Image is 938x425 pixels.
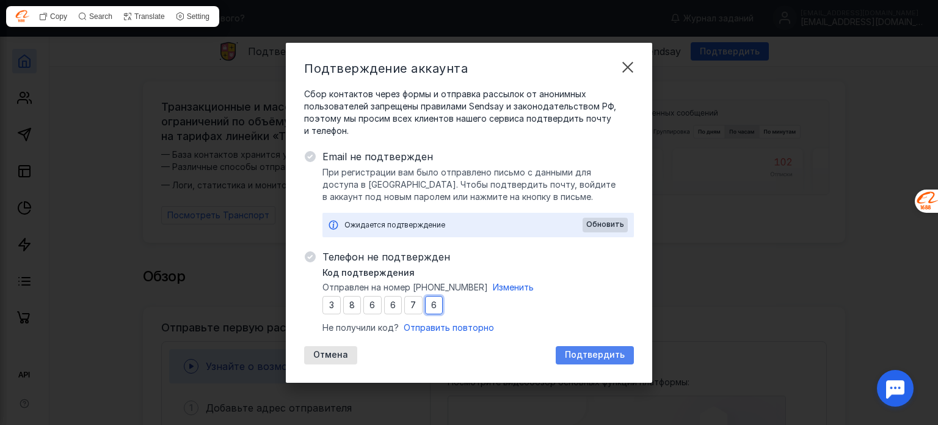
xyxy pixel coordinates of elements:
[404,322,494,333] span: Отправить повторно
[556,346,634,364] button: Подтвердить
[493,281,534,294] button: Изменить
[343,296,362,314] input: 0
[404,296,423,314] input: 0
[565,350,625,360] span: Подтвердить
[404,322,494,334] button: Отправить повторно
[586,220,624,229] span: Обновить
[304,88,634,137] span: Сбор контактов через формы и отправка рассылок от анонимных пользователей запрещены правилами Sen...
[322,149,634,164] span: Email не подтвержден
[313,350,348,360] span: Отмена
[363,296,382,314] input: 0
[322,166,634,203] span: При регистрации вам было отправлено письмо с данными для доступа в [GEOGRAPHIC_DATA]. Чтобы подтв...
[344,219,583,231] div: Ожидается подтверждение
[322,249,634,264] span: Телефон не подтвержден
[304,346,357,364] button: Отмена
[322,281,488,294] span: Отправлен на номер [PHONE_NUMBER]
[384,296,402,314] input: 0
[425,296,443,314] input: 0
[322,322,399,334] span: Не получили код?
[322,296,341,314] input: 0
[304,61,468,76] span: Подтверждение аккаунта
[583,218,628,232] button: Обновить
[322,267,415,279] span: Код подтверждения
[493,282,534,292] span: Изменить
